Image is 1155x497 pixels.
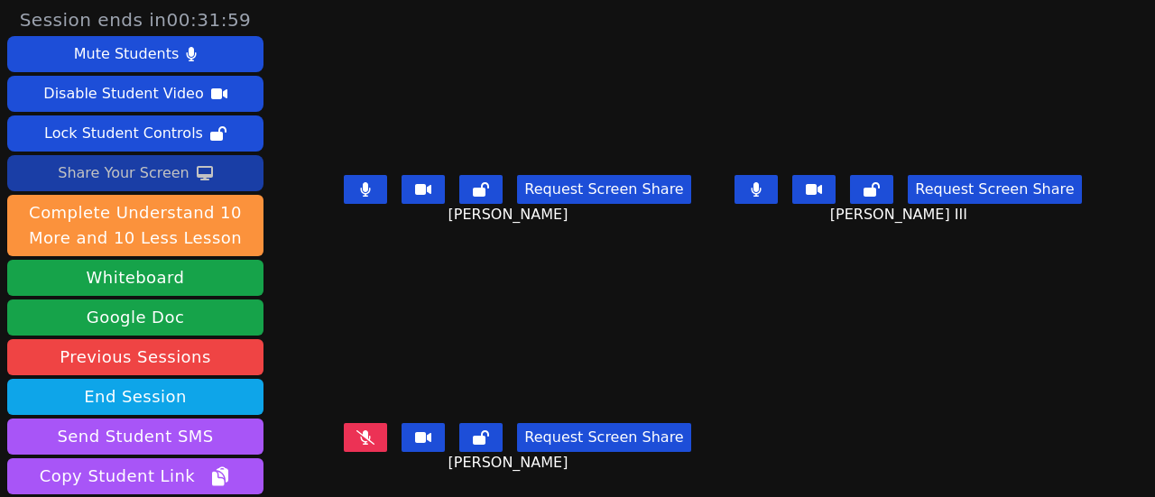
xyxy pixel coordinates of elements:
[7,155,263,191] button: Share Your Screen
[7,339,263,375] a: Previous Sessions
[43,79,203,108] div: Disable Student Video
[40,464,231,489] span: Copy Student Link
[7,419,263,455] button: Send Student SMS
[517,423,690,452] button: Request Screen Share
[44,119,203,148] div: Lock Student Controls
[7,195,263,256] button: Complete Understand 10 More and 10 Less Lesson
[448,204,573,225] span: [PERSON_NAME]
[517,175,690,204] button: Request Screen Share
[7,379,263,415] button: End Session
[7,115,263,152] button: Lock Student Controls
[7,260,263,296] button: Whiteboard
[908,175,1081,204] button: Request Screen Share
[58,159,189,188] div: Share Your Screen
[7,299,263,336] a: Google Doc
[448,452,573,474] span: [PERSON_NAME]
[7,36,263,72] button: Mute Students
[167,9,252,31] time: 00:31:59
[7,76,263,112] button: Disable Student Video
[830,204,972,225] span: [PERSON_NAME] III
[74,40,179,69] div: Mute Students
[7,458,263,494] button: Copy Student Link
[20,7,252,32] span: Session ends in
